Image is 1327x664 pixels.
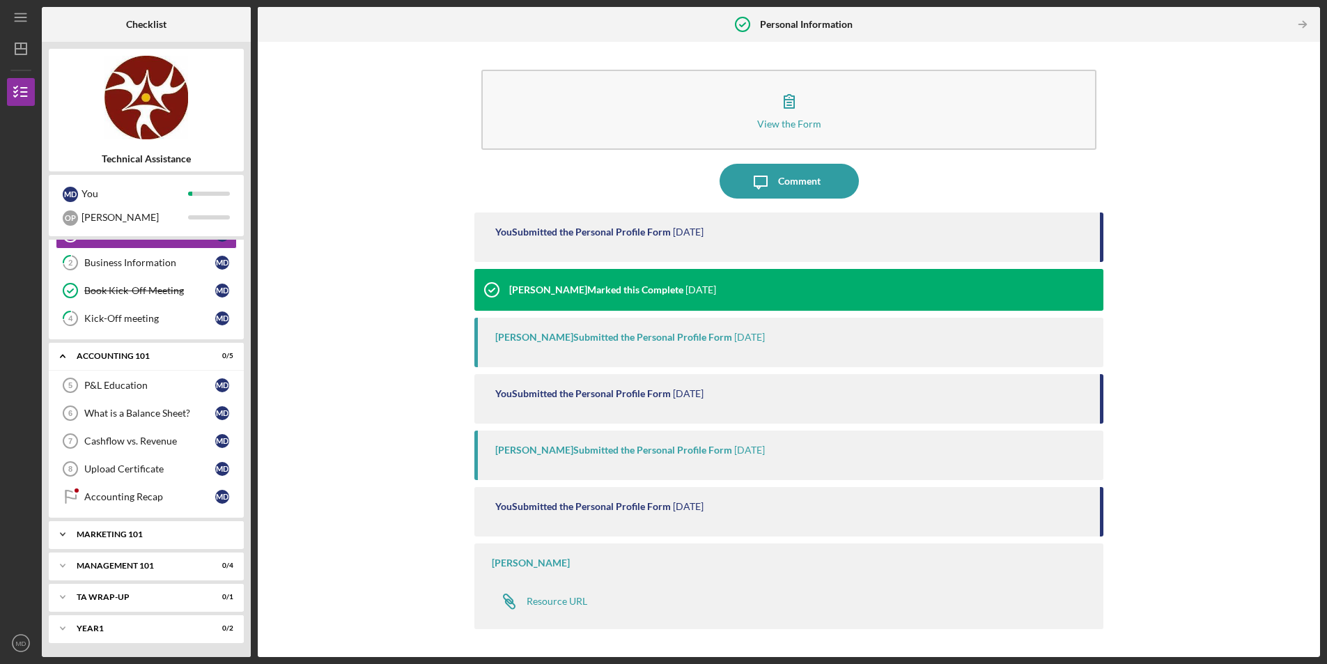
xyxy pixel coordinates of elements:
[84,463,215,474] div: Upload Certificate
[56,399,237,427] a: 6What is a Balance Sheet?MD
[102,153,191,164] b: Technical Assistance
[77,593,199,601] div: TA Wrap-Up
[68,258,72,268] tspan: 2
[492,587,587,615] a: Resource URL
[7,629,35,657] button: MD
[481,70,1096,150] button: View the Form
[68,437,72,445] tspan: 7
[509,284,683,295] div: [PERSON_NAME] Marked this Complete
[215,284,229,298] div: M D
[84,257,215,268] div: Business Information
[778,164,821,199] div: Comment
[126,19,166,30] b: Checklist
[84,491,215,502] div: Accounting Recap
[77,562,199,570] div: Management 101
[56,427,237,455] a: 7Cashflow vs. RevenueMD
[84,285,215,296] div: Book Kick-Off Meeting
[208,624,233,633] div: 0 / 2
[215,434,229,448] div: M D
[56,277,237,304] a: Book Kick-Off MeetingMD
[215,378,229,392] div: M D
[56,483,237,511] a: Accounting RecapMD
[68,314,73,323] tspan: 4
[68,465,72,473] tspan: 8
[734,332,765,343] time: 2025-05-08 14:52
[495,332,732,343] div: [PERSON_NAME] Submitted the Personal Profile Form
[82,206,188,229] div: [PERSON_NAME]
[56,249,237,277] a: 2Business InformationMD
[685,284,716,295] time: 2025-05-08 14:52
[495,388,671,399] div: You Submitted the Personal Profile Form
[208,562,233,570] div: 0 / 4
[495,226,671,238] div: You Submitted the Personal Profile Form
[215,462,229,476] div: M D
[734,445,765,456] time: 2025-05-08 14:51
[527,596,587,607] div: Resource URL
[77,530,226,539] div: Marketing 101
[56,455,237,483] a: 8Upload CertificateMD
[84,435,215,447] div: Cashflow vs. Revenue
[215,406,229,420] div: M D
[673,501,704,512] time: 2025-05-08 14:49
[760,19,853,30] b: Personal Information
[77,624,199,633] div: Year1
[84,408,215,419] div: What is a Balance Sheet?
[673,226,704,238] time: 2025-05-08 23:27
[49,56,244,139] img: Product logo
[495,501,671,512] div: You Submitted the Personal Profile Form
[63,210,78,226] div: O P
[77,352,199,360] div: Accounting 101
[68,381,72,389] tspan: 5
[84,380,215,391] div: P&L Education
[68,409,72,417] tspan: 6
[208,593,233,601] div: 0 / 1
[673,388,704,399] time: 2025-05-08 14:51
[215,256,229,270] div: M D
[215,311,229,325] div: M D
[16,640,26,647] text: MD
[720,164,859,199] button: Comment
[492,557,570,569] div: [PERSON_NAME]
[82,182,188,206] div: You
[56,304,237,332] a: 4Kick-Off meetingMD
[495,445,732,456] div: [PERSON_NAME] Submitted the Personal Profile Form
[215,490,229,504] div: M D
[208,352,233,360] div: 0 / 5
[63,187,78,202] div: M D
[757,118,821,129] div: View the Form
[84,313,215,324] div: Kick-Off meeting
[56,371,237,399] a: 5P&L EducationMD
